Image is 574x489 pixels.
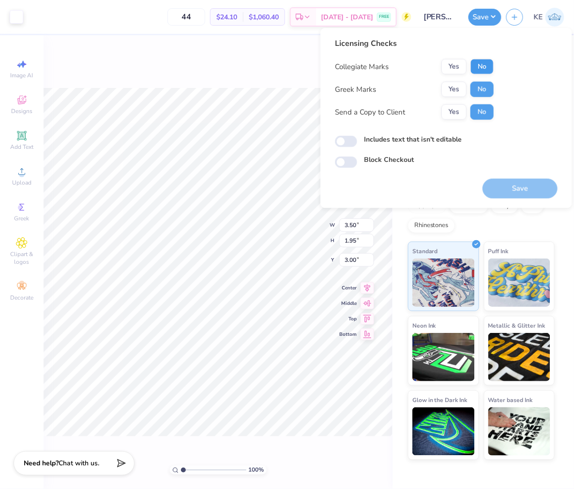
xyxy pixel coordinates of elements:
[488,320,545,331] span: Metallic & Glitter Ink
[167,8,205,26] input: – –
[335,107,405,118] div: Send a Copy to Client
[412,333,475,381] img: Neon Ink
[488,246,509,256] span: Puff Ink
[335,84,376,95] div: Greek Marks
[468,9,501,26] button: Save
[416,7,464,27] input: Untitled Design
[339,316,357,322] span: Top
[12,179,31,187] span: Upload
[441,59,467,74] button: Yes
[470,59,494,74] button: No
[10,294,33,302] span: Decorate
[534,12,543,23] span: KE
[441,82,467,97] button: Yes
[412,320,436,331] span: Neon Ink
[10,143,33,151] span: Add Text
[470,82,494,97] button: No
[249,12,279,22] span: $1,060.40
[364,134,462,144] label: Includes text that isn't editable
[412,246,438,256] span: Standard
[412,259,475,307] img: Standard
[335,61,389,72] div: Collegiate Marks
[11,72,33,79] span: Image AI
[441,104,467,120] button: Yes
[488,259,551,307] img: Puff Ink
[339,300,357,307] span: Middle
[364,155,414,165] label: Block Checkout
[534,8,564,27] a: KE
[249,466,264,475] span: 100 %
[339,331,357,338] span: Bottom
[5,250,39,266] span: Clipart & logos
[216,12,237,22] span: $24.10
[470,104,494,120] button: No
[379,14,389,20] span: FREE
[488,333,551,381] img: Metallic & Glitter Ink
[339,285,357,291] span: Center
[488,407,551,456] img: Water based Ink
[488,395,533,405] span: Water based Ink
[11,107,32,115] span: Designs
[321,12,373,22] span: [DATE] - [DATE]
[412,395,468,405] span: Glow in the Dark Ink
[335,38,494,49] div: Licensing Checks
[412,407,475,456] img: Glow in the Dark Ink
[408,218,455,233] div: Rhinestones
[24,459,59,468] strong: Need help?
[59,459,99,468] span: Chat with us.
[545,8,564,27] img: Kent Everic Delos Santos
[15,215,30,222] span: Greek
